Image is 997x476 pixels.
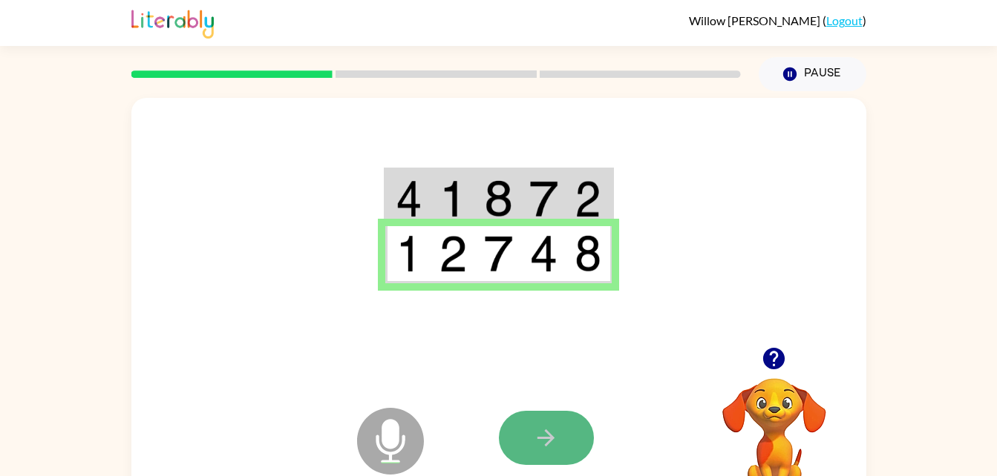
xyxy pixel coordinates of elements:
img: 8 [484,180,512,217]
img: 7 [529,180,558,217]
button: Pause [759,57,866,91]
img: 2 [575,180,601,217]
img: 7 [484,235,512,272]
img: 4 [396,180,422,217]
img: 8 [575,235,601,272]
img: Literably [131,6,214,39]
div: ( ) [689,13,866,27]
img: 1 [439,180,467,217]
img: 1 [396,235,422,272]
a: Logout [826,13,863,27]
span: Willow [PERSON_NAME] [689,13,823,27]
img: 4 [529,235,558,272]
img: 2 [439,235,467,272]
